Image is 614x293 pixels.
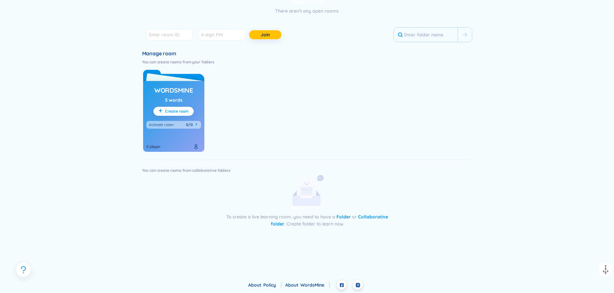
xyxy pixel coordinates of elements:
a: Folder [336,214,351,220]
input: 6-digit PIN [198,29,245,41]
img: to top [600,265,611,275]
a: WordsMine [154,84,193,96]
p: To create a live learning room, you need to have a or . Create folder to learn now [219,213,396,227]
span: Create room [165,109,189,114]
p: There aren't any open rooms [219,7,396,14]
div: 5 words [165,96,182,104]
span: question [19,266,27,274]
h3: Manage room [142,50,472,57]
input: Enter folder name [394,28,458,42]
div: Activate room : [149,122,174,127]
a: Policy [263,282,281,288]
span: plus [159,109,165,114]
button: ? [194,123,199,127]
input: Enter room ID [146,29,193,41]
div: 0/0 [186,122,193,127]
button: Create room [153,107,194,116]
span: Join [261,32,270,38]
h3: WordsMine [154,86,193,95]
h6: You can create rooms from your folders [142,60,472,65]
div: About [285,281,330,288]
div: 0 player [146,144,161,149]
button: question [16,262,31,277]
a: WordsMine [300,282,330,288]
button: Join [249,30,281,39]
h6: You can create rooms from collaborative folders [142,168,472,173]
div: About [248,281,281,288]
